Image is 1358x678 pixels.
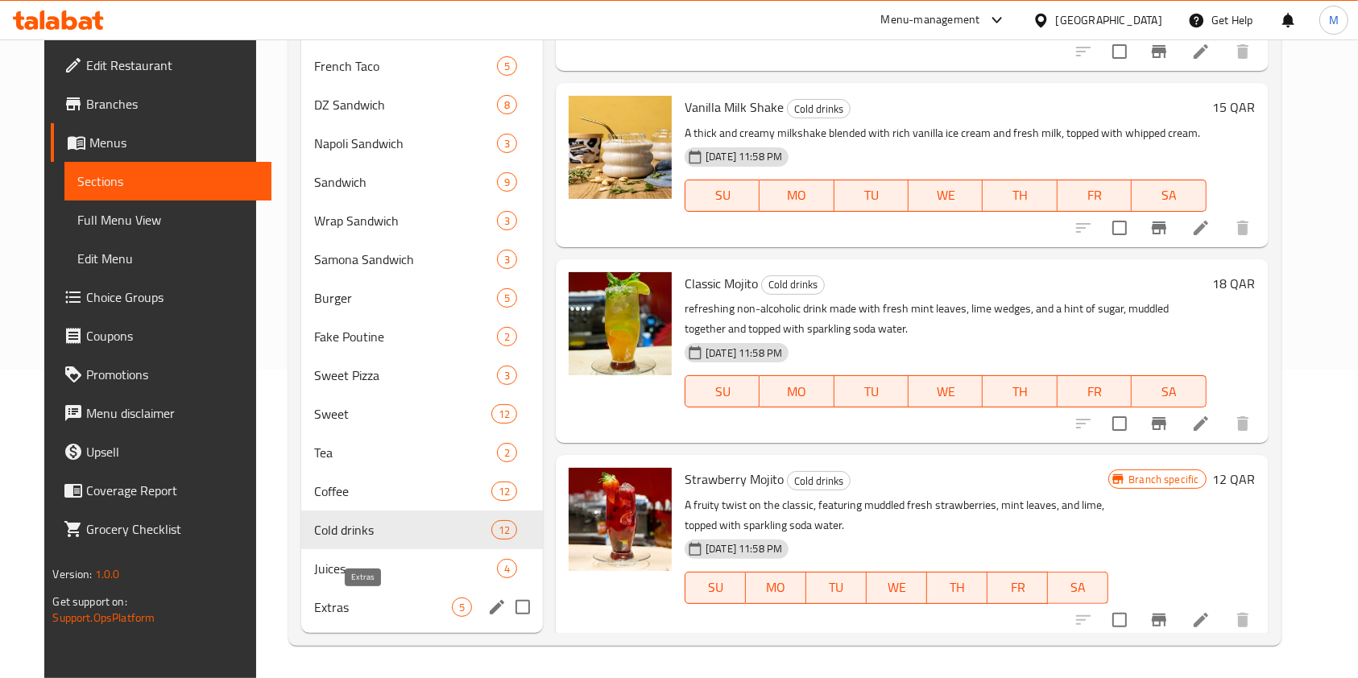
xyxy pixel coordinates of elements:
[301,47,543,85] div: French Taco5
[314,520,491,540] div: Cold drinks
[314,404,491,424] div: Sweet
[685,572,746,604] button: SU
[1132,375,1206,407] button: SA
[497,95,517,114] div: items
[77,210,259,229] span: Full Menu View
[1054,576,1102,599] span: SA
[1103,603,1136,637] span: Select to update
[881,10,980,30] div: Menu-management
[692,576,739,599] span: SU
[314,482,491,501] div: Coffee
[497,250,517,269] div: items
[301,433,543,472] div: Tea2
[301,201,543,240] div: Wrap Sandwich3
[51,432,271,471] a: Upsell
[569,468,672,571] img: Strawberry Mojito
[788,100,850,118] span: Cold drinks
[1140,209,1178,247] button: Branch-specific-item
[498,445,516,461] span: 2
[989,184,1050,207] span: TH
[1140,404,1178,443] button: Branch-specific-item
[1140,601,1178,639] button: Branch-specific-item
[841,380,902,403] span: TU
[766,380,827,403] span: MO
[927,572,987,604] button: TH
[498,59,516,74] span: 5
[1103,35,1136,68] span: Select to update
[77,172,259,191] span: Sections
[95,564,120,585] span: 1.0.0
[314,95,497,114] span: DZ Sandwich
[873,576,921,599] span: WE
[51,278,271,316] a: Choice Groups
[1056,11,1162,29] div: [GEOGRAPHIC_DATA]
[498,561,516,577] span: 4
[51,316,271,355] a: Coupons
[314,56,497,76] span: French Taco
[1223,209,1262,247] button: delete
[301,317,543,356] div: Fake Poutine2
[699,149,789,164] span: [DATE] 11:58 PM
[983,375,1057,407] button: TH
[301,472,543,511] div: Coffee12
[64,201,271,239] a: Full Menu View
[314,250,497,269] span: Samona Sandwich
[915,380,976,403] span: WE
[498,329,516,345] span: 2
[761,275,825,295] div: Cold drinks
[497,288,517,308] div: items
[301,279,543,317] div: Burger5
[301,511,543,549] div: Cold drinks12
[994,576,1041,599] span: FR
[314,211,497,230] span: Wrap Sandwich
[834,180,909,212] button: TU
[86,56,259,75] span: Edit Restaurant
[497,134,517,153] div: items
[492,407,516,422] span: 12
[314,288,497,308] span: Burger
[685,180,760,212] button: SU
[497,172,517,192] div: items
[1191,610,1211,630] a: Edit menu item
[497,56,517,76] div: items
[86,326,259,345] span: Coupons
[314,134,497,153] span: Napoli Sandwich
[1103,211,1136,245] span: Select to update
[86,365,259,384] span: Promotions
[485,595,509,619] button: edit
[498,213,516,229] span: 3
[1140,32,1178,71] button: Branch-specific-item
[301,163,543,201] div: Sandwich9
[813,576,860,599] span: TU
[51,510,271,548] a: Grocery Checklist
[1058,180,1132,212] button: FR
[841,184,902,207] span: TU
[983,180,1057,212] button: TH
[497,366,517,385] div: items
[685,123,1206,143] p: A thick and creamy milkshake blended with rich vanilla ice cream and fresh milk, topped with whip...
[314,559,497,578] span: Juices
[915,184,976,207] span: WE
[314,327,497,346] span: Fake Poutine
[314,366,497,385] span: Sweet Pizza
[699,541,789,556] span: [DATE] 11:58 PM
[314,443,497,462] div: Tea
[86,442,259,461] span: Upsell
[934,576,981,599] span: TH
[1064,380,1125,403] span: FR
[685,299,1206,339] p: refreshing non-alcoholic drink made with fresh mint leaves, lime wedges, and a hint of sugar, mud...
[685,375,760,407] button: SU
[1138,380,1199,403] span: SA
[497,211,517,230] div: items
[51,394,271,432] a: Menu disclaimer
[1122,472,1205,487] span: Branch specific
[314,597,452,617] span: Extras
[64,162,271,201] a: Sections
[497,443,517,462] div: items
